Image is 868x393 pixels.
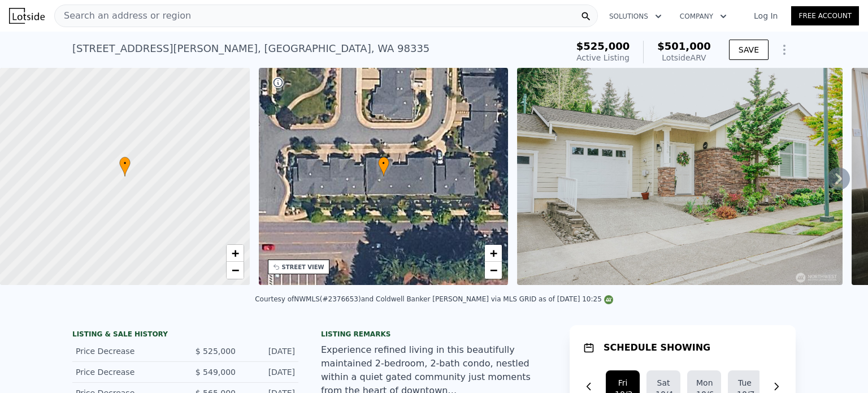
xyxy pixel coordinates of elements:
div: Tue [737,377,753,388]
div: Lotside ARV [657,52,711,63]
span: Search an address or region [55,9,191,23]
div: Price Decrease [76,366,176,378]
span: − [490,263,497,277]
span: Active Listing [576,53,630,62]
a: Zoom out [485,262,502,279]
a: Zoom out [227,262,244,279]
div: STREET VIEW [282,263,324,271]
a: Zoom in [485,245,502,262]
a: Log In [740,10,791,21]
span: $501,000 [657,40,711,52]
div: [STREET_ADDRESS][PERSON_NAME] , [GEOGRAPHIC_DATA] , WA 98335 [72,41,429,57]
img: Sale: 149623337 Parcel: 100584708 [517,68,843,285]
div: • [378,157,389,176]
div: LISTING & SALE HISTORY [72,330,298,341]
a: Zoom in [227,245,244,262]
h1: SCHEDULE SHOWING [604,341,710,355]
span: + [490,246,497,260]
img: NWMLS Logo [604,295,613,304]
span: $ 549,000 [196,368,236,377]
div: • [119,157,131,176]
button: Solutions [600,6,671,27]
span: $ 525,000 [196,347,236,356]
span: $525,000 [576,40,630,52]
div: [DATE] [245,366,295,378]
a: Free Account [791,6,859,25]
div: Courtesy of NWMLS (#2376653) and Coldwell Banker [PERSON_NAME] via MLS GRID as of [DATE] 10:25 [255,295,613,303]
div: Price Decrease [76,346,176,357]
button: SAVE [729,40,769,60]
span: • [378,158,389,169]
span: + [231,246,238,260]
div: Mon [696,377,712,388]
span: − [231,263,238,277]
div: Sat [656,377,671,388]
button: Show Options [773,38,796,61]
div: Fri [615,377,631,388]
div: [DATE] [245,346,295,357]
span: • [119,158,131,169]
div: Listing remarks [321,330,547,339]
button: Company [671,6,736,27]
img: Lotside [9,8,45,24]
